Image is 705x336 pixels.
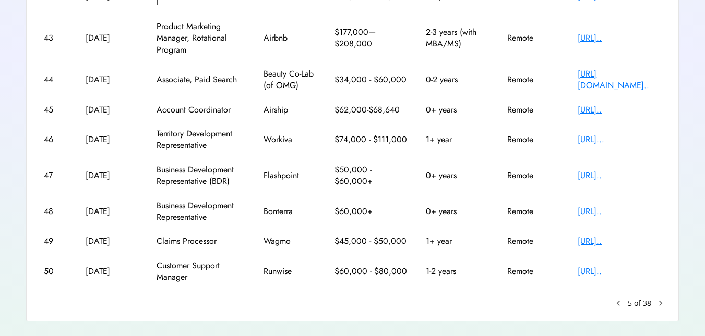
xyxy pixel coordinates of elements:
div: 0+ years [426,206,488,217]
div: Associate, Paid Search [157,74,245,85]
div: 1+ year [426,134,488,145]
div: Remote [507,170,559,181]
div: Runwise [264,266,316,277]
div: [URL].. [578,266,661,277]
button: chevron_right [655,298,666,308]
div: Remote [507,104,559,116]
div: Remote [507,266,559,277]
div: [DATE] [86,170,138,181]
button: keyboard_arrow_left [613,298,624,308]
div: Airship [264,104,316,116]
div: Flashpoint [264,170,316,181]
div: $62,000-$68,640 [334,104,408,116]
div: Remote [507,235,559,247]
div: [DATE] [86,134,138,145]
div: Remote [507,74,559,85]
div: Beauty Co-Lab (of OMG) [264,68,316,92]
div: Business Development Representative [157,200,245,223]
div: Workiva [264,134,316,145]
div: [DATE] [86,235,138,247]
div: $177,000—$208,000 [334,27,408,50]
div: 50 [44,266,67,277]
div: [DATE] [86,104,138,116]
div: 45 [44,104,67,116]
div: Remote [507,134,559,145]
div: 0+ years [426,170,488,181]
div: [URL].. [578,170,661,181]
div: $74,000 - $111,000 [334,134,408,145]
div: Customer Support Manager [157,260,245,283]
div: $34,000 - $60,000 [334,74,408,85]
div: 2-3 years (with MBA/MS) [426,27,488,50]
div: [URL].. [578,235,661,247]
div: [DATE] [86,32,138,44]
div: Claims Processor [157,235,245,247]
div: Product Marketing Manager, Rotational Program [157,21,245,56]
div: $60,000 - $80,000 [334,266,408,277]
div: [DATE] [86,206,138,217]
div: Airbnb [264,32,316,44]
div: 44 [44,74,67,85]
div: Wagmo [264,235,316,247]
div: 43 [44,32,67,44]
div: [DATE] [86,266,138,277]
div: Bonterra [264,206,316,217]
div: [DATE] [86,74,138,85]
div: Remote [507,32,559,44]
div: 0+ years [426,104,488,116]
div: 46 [44,134,67,145]
div: [URL][DOMAIN_NAME].. [578,68,661,92]
div: 48 [44,206,67,217]
div: 47 [44,170,67,181]
div: 1+ year [426,235,488,247]
div: 1-2 years [426,266,488,277]
div: [URL].. [578,206,661,217]
div: $45,000 - $50,000 [334,235,408,247]
div: [URL].. [578,104,661,116]
div: 5 of 38 [628,298,651,308]
div: Business Development Representative (BDR) [157,164,245,188]
div: $60,000+ [334,206,408,217]
div: [URL].. [578,32,661,44]
div: [URL]... [578,134,661,145]
div: Account Coordinator [157,104,245,116]
div: Remote [507,206,559,217]
div: $50,000 - $60,000+ [334,164,408,188]
div: Territory Development Representative [157,128,245,152]
div: 0-2 years [426,74,488,85]
div: 49 [44,235,67,247]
